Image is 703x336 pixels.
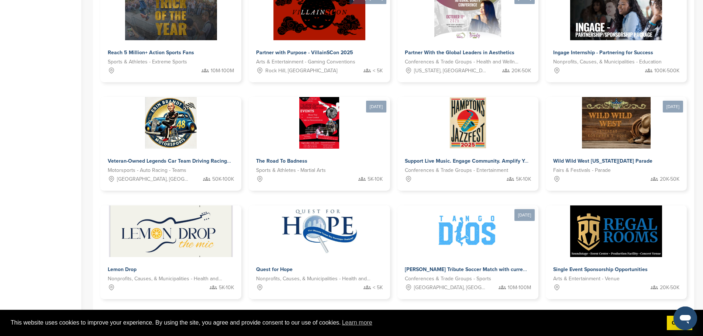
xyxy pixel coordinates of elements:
span: Motorsports - Auto Racing - Teams [108,166,186,174]
span: Single Event Sponsorship Opportunities [553,266,648,273]
span: Arts & Entertainment - Venue [553,275,620,283]
span: Nonprofits, Causes, & Municipalities - Education [553,58,662,66]
span: Nonprofits, Causes, & Municipalities - Health and Wellness [256,275,371,283]
iframe: Button to launch messaging window [673,306,697,330]
span: Sports & Athletes - Martial Arts [256,166,326,174]
img: Sponsorpitch & [145,97,197,149]
span: Partner With the Global Leaders in Aesthetics [405,49,514,56]
span: [US_STATE], [GEOGRAPHIC_DATA] [414,67,487,75]
span: [GEOGRAPHIC_DATA], [GEOGRAPHIC_DATA], [GEOGRAPHIC_DATA], [GEOGRAPHIC_DATA] [117,175,190,183]
span: Conferences & Trade Groups - Sports [405,275,491,283]
img: Sponsorpitch & [582,97,651,149]
span: Support Live Music. Engage Community. Amplify Your Brand [405,158,548,164]
span: 20K-50K [660,284,679,292]
span: Wild Wild West [US_STATE][DATE] Parade [553,158,652,164]
a: Sponsorpitch & Single Event Sponsorship Opportunities Arts & Entertainment - Venue 20K-50K [546,205,687,299]
span: Nonprofits, Causes, & Municipalities - Health and Wellness [108,275,223,283]
img: Sponsorpitch & [109,205,232,257]
a: learn more about cookies [341,317,373,328]
span: < 5K [373,284,383,292]
span: Ingage Internship - Partnering for Success [553,49,653,56]
span: The Road To Badness [256,158,307,164]
a: Sponsorpitch & Support Live Music. Engage Community. Amplify Your Brand Conferences & Trade Group... [397,97,538,191]
span: 10M-100M [211,67,234,75]
span: 5K-10K [219,284,234,292]
div: [DATE] [663,101,683,112]
a: Sponsorpitch & Lemon Drop Nonprofits, Causes, & Municipalities - Health and Wellness 5K-10K [100,205,241,299]
span: Sports & Athletes - Extreme Sports [108,58,187,66]
span: [PERSON_NAME] Tribute Soccer Match with current soccer legends at the American Dream Mall [405,266,634,273]
img: Sponsorpitch & [276,205,362,257]
img: Sponsorpitch & [422,205,514,257]
a: [DATE] Sponsorpitch & Wild Wild West [US_STATE][DATE] Parade Fairs & Festivals - Parade 20K-50K [546,85,687,191]
span: 10M-100M [508,284,531,292]
span: Conferences & Trade Groups - Entertainment [405,166,508,174]
span: 20K-50K [660,175,679,183]
span: Veteran-Owned Legends Car Team Driving Racing Excellence and Community Impact Across [GEOGRAPHIC_... [108,158,410,164]
span: This website uses cookies to improve your experience. By using the site, you agree and provide co... [11,317,661,328]
span: < 5K [373,67,383,75]
img: Sponsorpitch & [570,205,662,257]
div: [DATE] [366,101,386,112]
span: 5K-10K [368,175,383,183]
span: Lemon Drop [108,266,137,273]
span: 5K-10K [516,175,531,183]
span: [GEOGRAPHIC_DATA], [GEOGRAPHIC_DATA] [414,284,487,292]
img: Sponsorpitch & [299,97,339,149]
img: Sponsorpitch & [448,97,487,149]
a: [DATE] Sponsorpitch & The Road To Badness Sports & Athletes - Martial Arts 5K-10K [249,85,390,191]
span: 50K-100K [212,175,234,183]
a: [DATE] Sponsorpitch & [PERSON_NAME] Tribute Soccer Match with current soccer legends at the Ameri... [397,194,538,299]
span: Reach 5 Million+ Action Sports Fans [108,49,194,56]
span: 20K-50K [511,67,531,75]
a: Sponsorpitch & Quest for Hope Nonprofits, Causes, & Municipalities - Health and Wellness < 5K [249,205,390,299]
div: [DATE] [514,209,535,221]
span: Fairs & Festivals - Parade [553,166,611,174]
span: Quest for Hope [256,266,293,273]
span: Rock Hill, [GEOGRAPHIC_DATA] [265,67,337,75]
span: Arts & Entertainment - Gaming Conventions [256,58,355,66]
a: dismiss cookie message [667,316,692,330]
span: 100K-500K [654,67,679,75]
a: Sponsorpitch & Veteran-Owned Legends Car Team Driving Racing Excellence and Community Impact Acro... [100,97,241,191]
span: Conferences & Trade Groups - Health and Wellness [405,58,520,66]
span: Partner with Purpose - VillainSCon 2025 [256,49,353,56]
